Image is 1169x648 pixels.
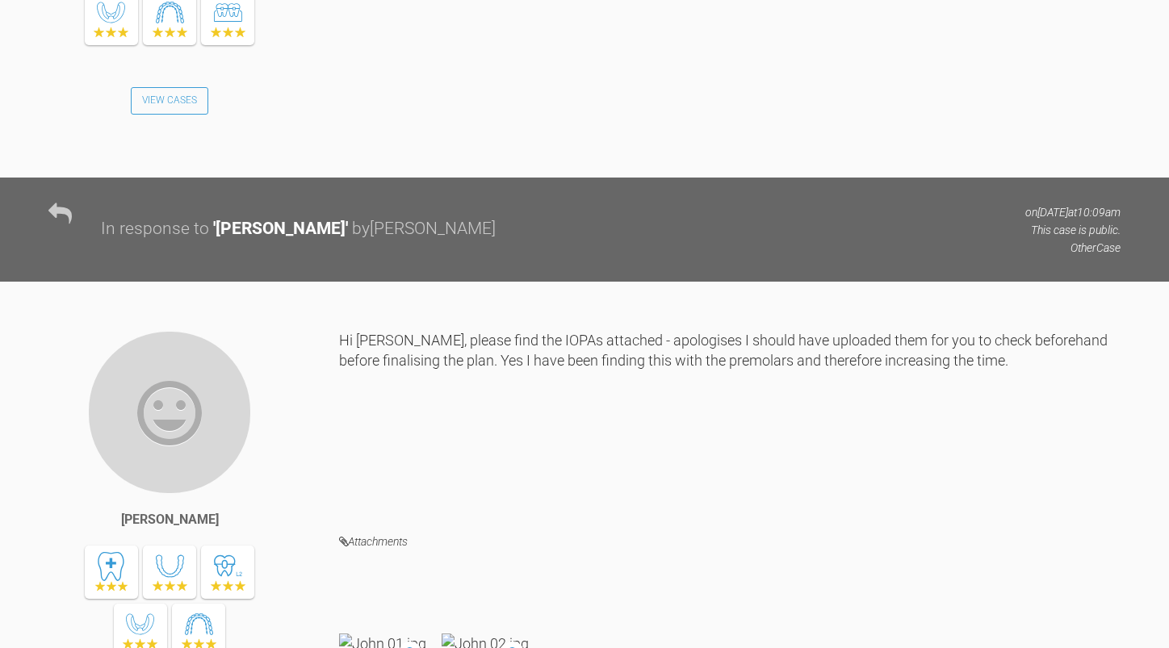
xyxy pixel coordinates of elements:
img: Eamon OReilly [87,330,252,495]
div: by [PERSON_NAME] [352,215,496,243]
h4: Attachments [339,532,1121,552]
div: [PERSON_NAME] [121,509,219,530]
div: In response to [101,215,209,243]
a: View Cases [131,87,208,115]
p: Other Case [1025,239,1121,257]
p: This case is public. [1025,221,1121,239]
div: ' [PERSON_NAME] ' [213,215,348,243]
p: on [DATE] at 10:09am [1025,203,1121,221]
div: Hi [PERSON_NAME], please find the IOPAs attached - apologises I should have uploaded them for you... [339,330,1121,508]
